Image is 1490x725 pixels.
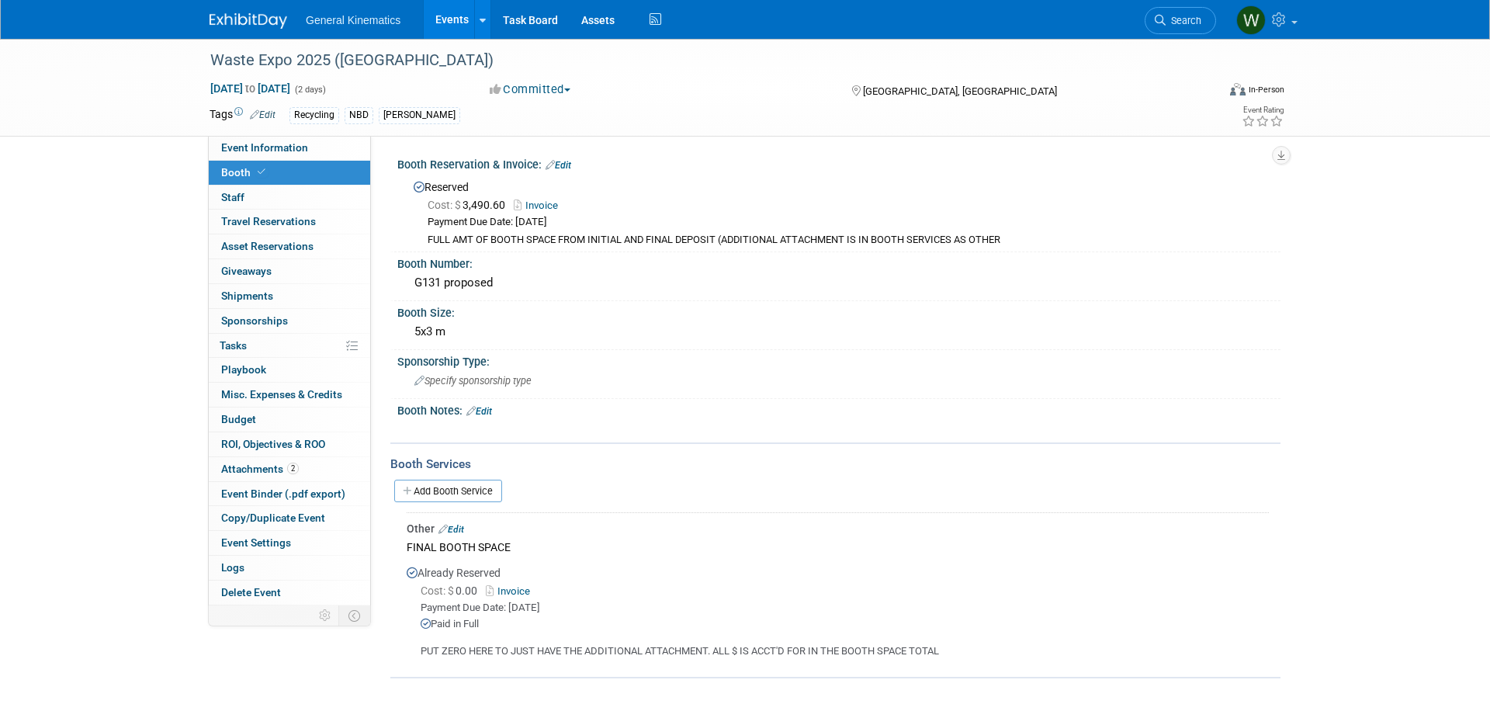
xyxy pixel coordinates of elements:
a: Search [1145,7,1216,34]
a: Travel Reservations [209,210,370,234]
span: Budget [221,413,256,425]
td: Personalize Event Tab Strip [312,605,339,626]
a: Asset Reservations [209,234,370,258]
a: Misc. Expenses & Credits [209,383,370,407]
span: (2 days) [293,85,326,95]
img: Whitney Swanson [1236,5,1266,35]
span: Event Settings [221,536,291,549]
span: Asset Reservations [221,240,314,252]
div: Recycling [289,107,339,123]
a: Attachments2 [209,457,370,481]
span: Sponsorships [221,314,288,327]
div: Event Rating [1242,106,1284,114]
div: In-Person [1248,84,1284,95]
a: Booth [209,161,370,185]
a: Shipments [209,284,370,308]
div: Booth Size: [397,301,1280,321]
span: Search [1166,15,1201,26]
td: Tags [210,106,275,124]
img: Format-Inperson.png [1230,83,1246,95]
div: FULL AMT OF BOOTH SPACE FROM INITIAL AND FINAL DEPOSIT (ADDITIONAL ATTACHMENT IS IN BOOTH SERVICE... [428,234,1269,247]
span: General Kinematics [306,14,400,26]
span: Logs [221,561,244,574]
a: Edit [438,524,464,535]
span: Shipments [221,290,273,302]
div: Payment Due Date: [DATE] [421,601,1269,616]
a: Logs [209,556,370,580]
a: Playbook [209,358,370,382]
span: Specify sponsorship type [414,375,532,387]
a: Edit [466,406,492,417]
span: Staff [221,191,244,203]
div: 5x3 m [409,320,1269,344]
span: Playbook [221,363,266,376]
button: Committed [484,82,577,98]
div: Event Format [1124,81,1284,104]
div: Other [407,521,1269,536]
a: Event Settings [209,531,370,555]
div: G131 proposed [409,271,1269,295]
i: Booth reservation complete [258,168,265,176]
div: PUT ZERO HERE TO JUST HAVE THE ADDITIONAL ATTACHMENT. ALL $ IS ACCT'D FOR IN THE BOOTH SPACE TOTAL [407,632,1269,659]
span: Travel Reservations [221,215,316,227]
div: Booth Number: [397,252,1280,272]
div: Booth Notes: [397,399,1280,419]
span: Delete Event [221,586,281,598]
div: Payment Due Date: [DATE] [428,215,1269,230]
div: Paid in Full [421,617,1269,632]
span: ROI, Objectives & ROO [221,438,325,450]
a: Event Binder (.pdf export) [209,482,370,506]
span: Booth [221,166,269,179]
div: Waste Expo 2025 ([GEOGRAPHIC_DATA]) [205,47,1193,75]
div: Reserved [409,175,1269,247]
a: Staff [209,186,370,210]
span: Cost: $ [428,199,463,211]
span: Misc. Expenses & Credits [221,388,342,401]
a: Event Information [209,136,370,160]
a: Add Booth Service [394,480,502,502]
a: Giveaways [209,259,370,283]
span: Event Information [221,141,308,154]
a: Sponsorships [209,309,370,333]
div: [PERSON_NAME] [379,107,460,123]
a: Edit [546,160,571,171]
span: Cost: $ [421,585,456,597]
span: Copy/Duplicate Event [221,512,325,524]
span: [DATE] [DATE] [210,82,291,95]
a: Delete Event [209,581,370,605]
span: Attachments [221,463,299,475]
span: to [243,82,258,95]
a: Invoice [486,585,536,597]
span: 0.00 [421,585,483,597]
a: Tasks [209,334,370,358]
a: ROI, Objectives & ROO [209,432,370,456]
div: NBD [345,107,373,123]
div: Booth Reservation & Invoice: [397,153,1280,173]
a: Budget [209,408,370,432]
span: Event Binder (.pdf export) [221,487,345,500]
span: Tasks [220,339,247,352]
span: [GEOGRAPHIC_DATA], [GEOGRAPHIC_DATA] [863,85,1057,97]
div: Sponsorship Type: [397,350,1280,369]
span: 3,490.60 [428,199,511,211]
div: Booth Services [390,456,1280,473]
a: Invoice [514,199,566,211]
a: Edit [250,109,275,120]
img: ExhibitDay [210,13,287,29]
span: 2 [287,463,299,474]
a: Copy/Duplicate Event [209,506,370,530]
td: Toggle Event Tabs [339,605,371,626]
span: Giveaways [221,265,272,277]
div: Already Reserved [407,557,1269,659]
div: FINAL BOOTH SPACE [407,536,1269,557]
